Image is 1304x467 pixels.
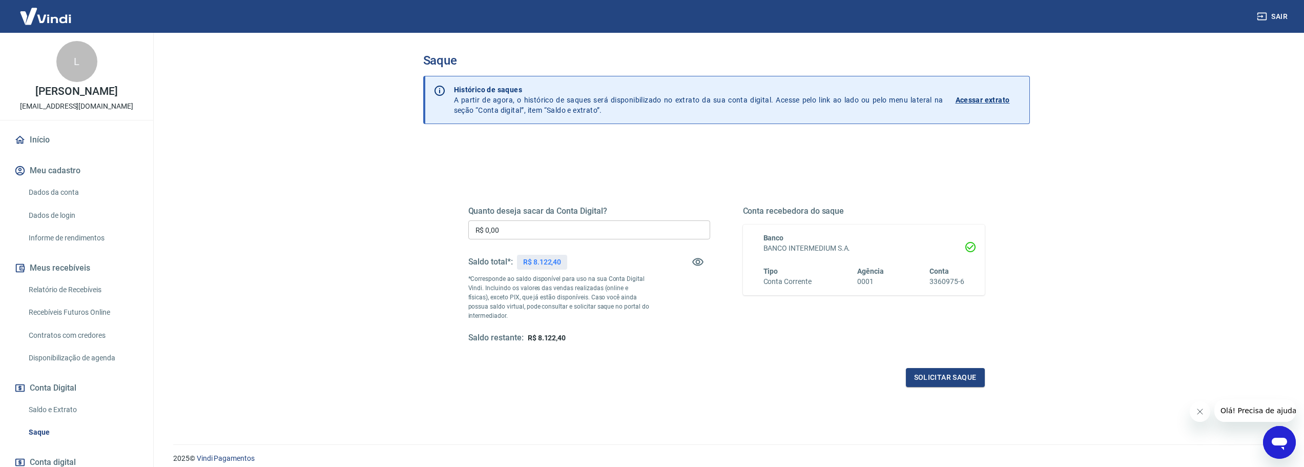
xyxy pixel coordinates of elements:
p: A partir de agora, o histórico de saques será disponibilizado no extrato da sua conta digital. Ac... [454,85,943,115]
h3: Saque [423,53,1030,68]
p: Histórico de saques [454,85,943,95]
a: Relatório de Recebíveis [25,279,141,300]
iframe: Botão para abrir a janela de mensagens [1263,426,1296,459]
button: Sair [1255,7,1292,26]
p: 2025 © [173,453,1279,464]
h5: Quanto deseja sacar da Conta Digital? [468,206,710,216]
button: Solicitar saque [906,368,985,387]
p: Acessar extrato [956,95,1010,105]
div: L [56,41,97,82]
span: Agência [857,267,884,275]
p: [PERSON_NAME] [35,86,117,97]
a: Início [12,129,141,151]
a: Recebíveis Futuros Online [25,302,141,323]
h5: Saldo restante: [468,333,524,343]
span: Conta [929,267,949,275]
a: Dados de login [25,205,141,226]
iframe: Fechar mensagem [1190,401,1210,422]
a: Vindi Pagamentos [197,454,255,462]
h6: 0001 [857,276,884,287]
p: *Corresponde ao saldo disponível para uso na sua Conta Digital Vindi. Incluindo os valores das ve... [468,274,650,320]
a: Acessar extrato [956,85,1021,115]
p: R$ 8.122,40 [523,257,561,268]
span: Tipo [763,267,778,275]
iframe: Mensagem da empresa [1214,399,1296,422]
button: Meus recebíveis [12,257,141,279]
a: Saldo e Extrato [25,399,141,420]
h5: Saldo total*: [468,257,513,267]
a: Contratos com credores [25,325,141,346]
button: Meu cadastro [12,159,141,182]
span: Olá! Precisa de ajuda? [6,7,86,15]
h5: Conta recebedora do saque [743,206,985,216]
h6: 3360975-6 [929,276,964,287]
img: Vindi [12,1,79,32]
p: [EMAIL_ADDRESS][DOMAIN_NAME] [20,101,133,112]
span: R$ 8.122,40 [528,334,566,342]
h6: BANCO INTERMEDIUM S.A. [763,243,964,254]
h6: Conta Corrente [763,276,812,287]
a: Informe de rendimentos [25,228,141,249]
a: Saque [25,422,141,443]
button: Conta Digital [12,377,141,399]
a: Dados da conta [25,182,141,203]
a: Disponibilização de agenda [25,348,141,369]
span: Banco [763,234,784,242]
